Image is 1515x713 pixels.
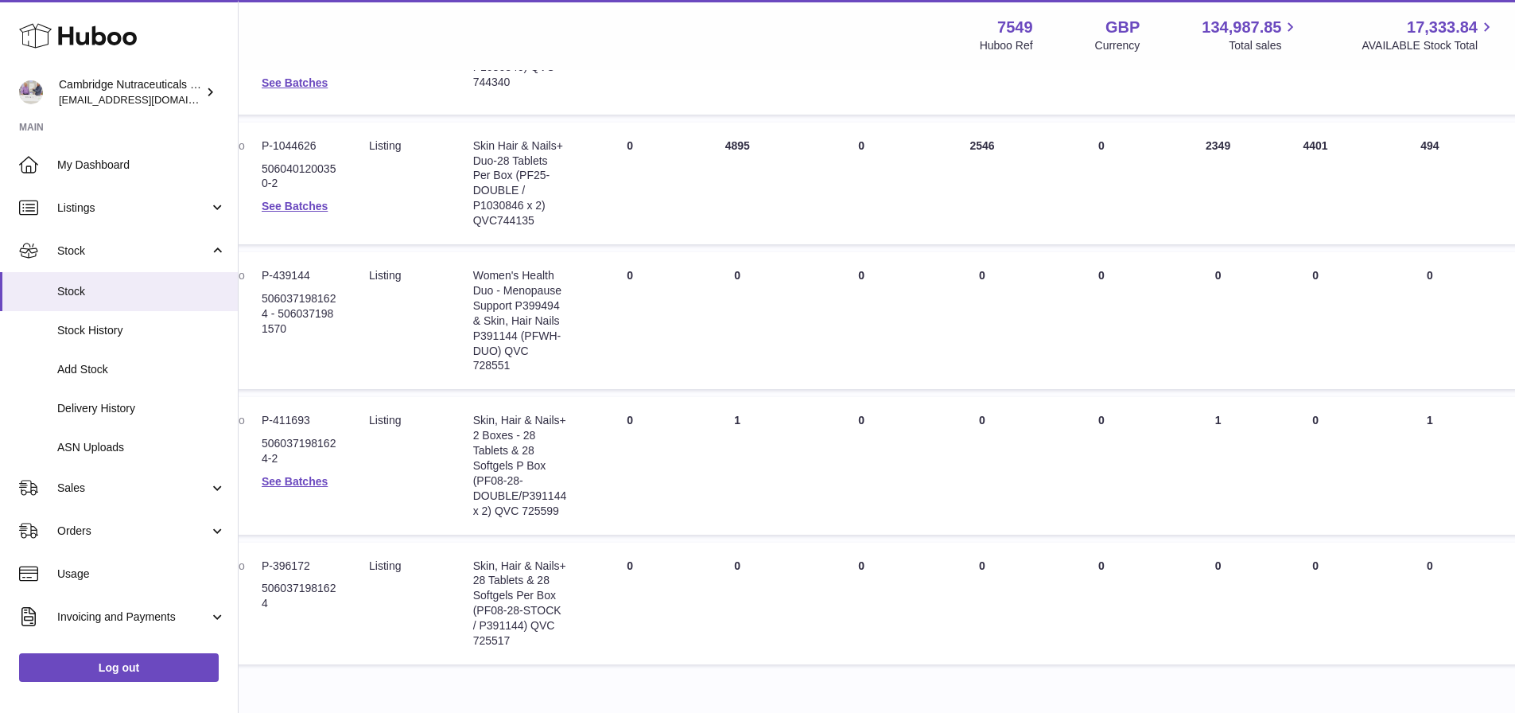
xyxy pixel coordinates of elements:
strong: GBP [1105,17,1140,38]
span: listing [369,269,401,282]
td: 494 [1359,123,1501,244]
a: See Batches [262,76,328,89]
td: 0 [797,252,926,389]
td: 0 [1272,543,1359,664]
span: 134,987.85 [1202,17,1281,38]
span: 0 [1098,414,1105,427]
dd: 5060371981624-2 [262,436,337,466]
dd: 5060371981624 [262,581,337,611]
span: 0 [1098,139,1105,152]
strong: 7549 [997,17,1033,38]
span: ASN Uploads [57,440,226,455]
span: Sales [57,481,209,496]
a: 17,333.84 AVAILABLE Stock Total [1362,17,1496,53]
td: 0 [582,252,678,389]
dd: 5060371981624 - 5060371981570 [262,291,337,337]
td: 0 [797,123,926,244]
span: Stock [57,284,226,299]
div: Skin, Hair & Nails+ 28 Tablets & 28 Softgels Per Box (PF08-28-STOCK / P391144) QVC 725517 [473,559,567,649]
img: qvc@camnutra.com [19,80,43,104]
td: 0 [678,543,797,664]
td: 0 [926,252,1039,389]
dd: P-396172 [262,559,337,574]
td: 4895 [678,123,797,244]
td: 1 [1164,397,1272,534]
dd: P-411693 [262,413,337,428]
div: Skin, Hair & Nails+ 2 Boxes - 28 Tablets & 28 Softgels P Box (PF08-28-DOUBLE/P391144 x 2) QVC 725599 [473,413,567,518]
td: 0 [1359,252,1501,389]
td: 0 [1164,543,1272,664]
td: 0 [926,543,1039,664]
td: 1 [1359,397,1501,534]
td: 0 [582,123,678,244]
span: [EMAIL_ADDRESS][DOMAIN_NAME] [59,93,234,106]
dd: P-439144 [262,268,337,283]
div: Currency [1095,38,1140,53]
span: Delivery History [57,401,226,416]
a: Log out [19,653,219,682]
td: 2349 [1164,123,1272,244]
span: Stock [57,244,209,259]
span: 17,333.84 [1407,17,1478,38]
td: 2546 [926,123,1039,244]
div: Women's Health Duo - Menopause Support P399494 & Skin, Hair Nails P391144 (PFWH-DUO) QVC 728551 [473,268,567,373]
td: 0 [582,397,678,534]
td: 0 [1164,252,1272,389]
td: 0 [797,543,926,664]
td: 0 [678,252,797,389]
span: Stock History [57,323,226,338]
div: Skin Hair & Nails+ Duo-28 Tablets Per Box (PF25-DOUBLE / P1030846 x 2) QVC744135 [473,138,567,228]
span: 0 [1098,559,1105,572]
td: 0 [797,397,926,534]
span: Invoicing and Payments [57,610,209,625]
span: AVAILABLE Stock Total [1362,38,1496,53]
span: Add Stock [57,362,226,377]
td: 4401 [1272,123,1359,244]
span: listing [369,139,401,152]
a: 134,987.85 Total sales [1202,17,1299,53]
td: 0 [582,543,678,664]
span: Orders [57,524,209,539]
td: 0 [1359,543,1501,664]
a: See Batches [262,200,328,212]
td: 0 [926,397,1039,534]
span: Listings [57,201,209,216]
div: Cambridge Nutraceuticals Ltd [59,77,202,107]
span: Usage [57,567,226,582]
span: listing [369,414,401,427]
div: Huboo Ref [980,38,1033,53]
a: See Batches [262,475,328,488]
span: Total sales [1229,38,1299,53]
span: listing [369,559,401,572]
span: 0 [1098,269,1105,282]
dd: 5060401200350-2 [262,162,337,192]
td: 1 [678,397,797,534]
dd: P-1044626 [262,138,337,154]
span: My Dashboard [57,158,226,173]
td: 0 [1272,397,1359,534]
td: 0 [1272,252,1359,389]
